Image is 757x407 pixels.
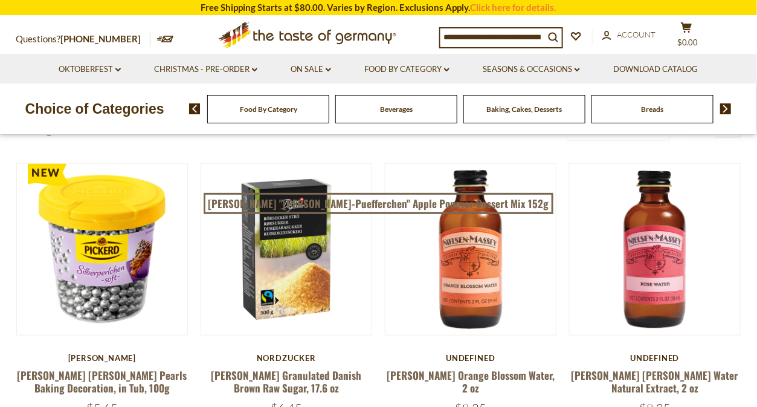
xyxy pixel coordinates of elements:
img: Pickerd Silber Pearls Baking Decoration, in Tub, 100g [17,164,188,335]
a: [PERSON_NAME] [PERSON_NAME] Pearls Baking Decoration, in Tub, 100g [17,368,187,396]
div: undefined [385,353,557,363]
a: Seasons & Occasions [483,63,580,76]
a: On Sale [291,63,331,76]
a: Beverages [380,105,413,114]
p: Questions? [16,31,150,47]
a: [PERSON_NAME] [PERSON_NAME] Water Natural Extract, 2 oz [572,368,739,396]
img: previous arrow [189,103,201,114]
button: $0.00 [669,22,705,52]
div: undefined [569,353,741,363]
a: Oktoberfest [59,63,121,76]
a: Download Catalog [613,63,698,76]
a: [PHONE_NUMBER] [61,33,141,44]
a: [PERSON_NAME] Orange Blossom Water, 2 oz [387,368,555,396]
div: Nordzucker [201,353,373,363]
a: Food By Category [364,63,449,76]
h1: Baking, Cakes, Desserts [16,117,141,135]
span: Account [617,30,656,39]
a: [PERSON_NAME] Granulated Danish Brown Raw Sugar, 17.6 oz [211,368,361,396]
a: [PERSON_NAME] "[PERSON_NAME]-Puefferchen" Apple Popover Dessert Mix 152g [204,193,553,215]
img: Nielsen-Massey Rose Water Natural Extract, 2 oz [570,164,741,335]
a: Account [602,28,656,42]
span: $0.00 [677,37,698,47]
a: Click here for details. [471,2,556,13]
img: next arrow [720,103,732,114]
img: Nielsen-Massey Orange Blossom Water, 2 oz [385,164,556,335]
img: Dan Sukker Granulated Danish Brown Raw Sugar, 17.6 oz [201,164,372,335]
a: Baking, Cakes, Desserts [487,105,562,114]
div: [PERSON_NAME] [16,353,188,363]
a: Breads [642,105,664,114]
a: Christmas - PRE-ORDER [154,63,257,76]
a: Food By Category [240,105,297,114]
